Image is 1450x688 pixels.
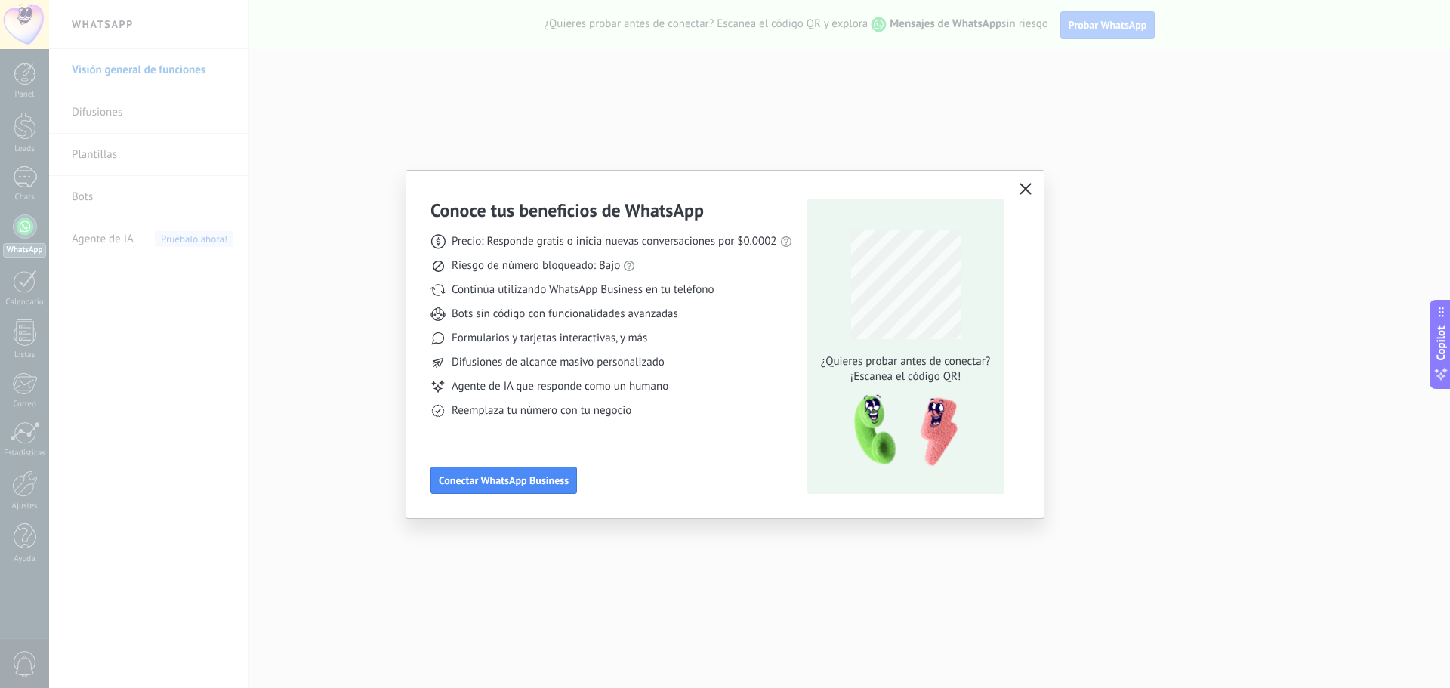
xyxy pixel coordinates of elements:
[452,355,665,370] span: Difusiones de alcance masivo personalizado
[430,199,704,222] h3: Conoce tus beneficios de WhatsApp
[452,331,647,346] span: Formularios y tarjetas interactivas, y más
[841,390,961,471] img: qr-pic-1x.png
[452,379,668,394] span: Agente de IA que responde como un humano
[452,282,714,298] span: Continúa utilizando WhatsApp Business en tu teléfono
[816,369,995,384] span: ¡Escanea el código QR!
[452,258,620,273] span: Riesgo de número bloqueado: Bajo
[430,467,577,494] button: Conectar WhatsApp Business
[452,403,631,418] span: Reemplaza tu número con tu negocio
[1433,325,1448,360] span: Copilot
[439,475,569,486] span: Conectar WhatsApp Business
[816,354,995,369] span: ¿Quieres probar antes de conectar?
[452,234,777,249] span: Precio: Responde gratis o inicia nuevas conversaciones por $0.0002
[452,307,678,322] span: Bots sin código con funcionalidades avanzadas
